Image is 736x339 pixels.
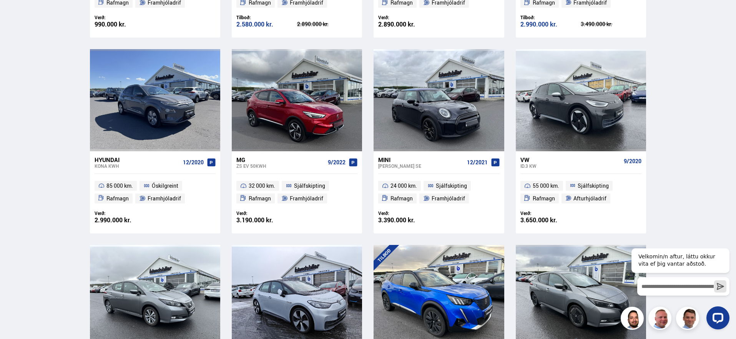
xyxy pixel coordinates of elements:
[95,21,155,28] div: 990.000 kr.
[90,151,220,233] a: Hyundai Kona KWH 12/2020 85 000 km. Óskilgreint Rafmagn Framhjóladrif Verð: 2.990.000 kr.
[95,163,180,169] div: Kona KWH
[106,194,129,203] span: Rafmagn
[520,163,621,169] div: ID.3 KW
[378,163,464,169] div: [PERSON_NAME] SE
[232,151,362,233] a: MG ZS EV 50KWH 9/2022 32 000 km. Sjálfskipting Rafmagn Framhjóladrif Verð: 3.190.000 kr.
[236,21,297,28] div: 2.580.000 kr.
[516,151,646,233] a: VW ID.3 KW 9/2020 55 000 km. Sjálfskipting Rafmagn Afturhjóladrif Verð: 3.650.000 kr.
[533,181,559,190] span: 55 000 km.
[625,235,733,336] iframe: LiveChat chat widget
[581,21,641,27] div: 3.490.000 kr.
[236,217,297,223] div: 3.190.000 kr.
[578,181,609,190] span: Sjálfskipting
[378,156,464,163] div: Mini
[183,159,204,165] span: 12/2020
[236,163,325,169] div: ZS EV 50KWH
[378,217,439,223] div: 3.390.000 kr.
[249,194,271,203] span: Rafmagn
[520,210,581,216] div: Verð:
[378,210,439,216] div: Verð:
[95,15,155,20] div: Verð:
[328,159,346,165] span: 9/2022
[236,156,325,163] div: MG
[152,181,178,190] span: Óskilgreint
[297,21,358,27] div: 2.890.000 kr.
[390,194,413,203] span: Rafmagn
[520,217,581,223] div: 3.650.000 kr.
[390,181,417,190] span: 24 000 km.
[520,156,621,163] div: VW
[95,156,180,163] div: Hyundai
[374,151,504,233] a: Mini [PERSON_NAME] SE 12/2021 24 000 km. Sjálfskipting Rafmagn Framhjóladrif Verð: 3.390.000 kr.
[290,194,323,203] span: Framhjóladrif
[622,308,645,331] img: nhp88E3Fdnt1Opn2.png
[432,194,465,203] span: Framhjóladrif
[294,181,325,190] span: Sjálfskipting
[520,21,581,28] div: 2.990.000 kr.
[467,159,488,165] span: 12/2021
[436,181,467,190] span: Sjálfskipting
[624,158,641,164] span: 9/2020
[95,210,155,216] div: Verð:
[236,15,297,20] div: Tilboð:
[378,15,439,20] div: Verð:
[378,21,439,28] div: 2.890.000 kr.
[573,194,606,203] span: Afturhjóladrif
[249,181,275,190] span: 32 000 km.
[520,15,581,20] div: Tilboð:
[533,194,555,203] span: Rafmagn
[95,217,155,223] div: 2.990.000 kr.
[236,210,297,216] div: Verð:
[106,181,133,190] span: 85 000 km.
[148,194,181,203] span: Framhjóladrif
